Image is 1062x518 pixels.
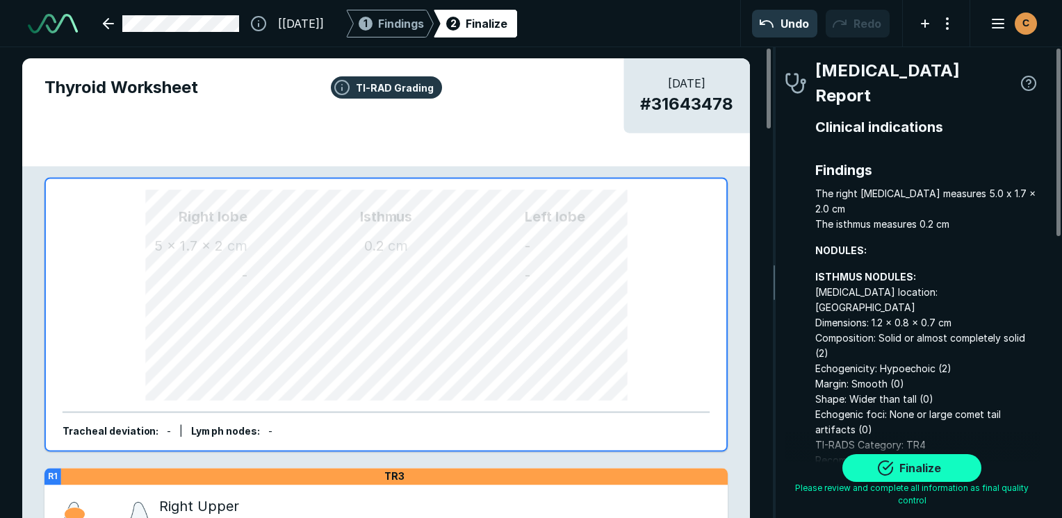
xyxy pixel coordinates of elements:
[434,10,517,37] div: 2Finalize
[525,235,693,256] div: -
[815,58,1018,108] span: [MEDICAL_DATA] Report
[815,244,867,256] strong: NODULES:
[364,237,384,254] span: 0.2
[640,92,733,117] span: # 31643478
[826,10,890,37] button: Redo
[525,265,693,285] div: -
[79,206,247,227] span: Right lobe
[815,186,1040,232] span: The right [MEDICAL_DATA] measures 5.0 x 1.7 x 2.0 cm The isthmus measures 0.2 cm
[268,426,272,437] span: -
[1015,12,1037,35] div: avatar-name
[815,117,1040,137] span: Clinical indications
[363,16,368,31] span: 1
[346,10,434,37] div: 1Findings
[278,15,324,32] span: [[DATE]]
[154,237,223,254] span: 5 x 1.7 x 2
[191,426,260,437] span: Lymph nodes :
[752,10,817,37] button: Undo
[981,10,1040,37] button: avatar-name
[388,237,408,254] span: cm
[525,206,693,227] span: Left lobe
[842,454,981,482] button: Finalize
[815,269,1040,468] span: [MEDICAL_DATA] location: [GEOGRAPHIC_DATA] Dimensions: 1.2 x 0.8 x 0.7 cm Composition: Solid or a...
[785,482,1040,507] span: Please review and complete all information as final quality control
[227,237,247,254] span: cm
[331,76,442,99] button: TI-RAD Grading
[167,424,171,440] div: -
[640,75,733,92] span: [DATE]
[815,271,916,283] strong: ISTHMUS NODULES:
[179,424,183,440] div: |
[44,75,728,100] span: Thyroid Worksheet
[79,265,247,285] div: -
[28,14,78,33] img: See-Mode Logo
[815,160,1040,181] span: Findings
[22,8,83,39] a: See-Mode Logo
[247,206,525,227] span: Isthmus
[1022,16,1029,31] span: C
[159,496,239,517] span: Right Upper
[378,15,424,32] span: Findings
[466,15,507,32] div: Finalize
[450,16,457,31] span: 2
[48,471,58,481] strong: R1
[63,426,159,437] span: Tracheal deviation :
[384,470,405,483] span: TR3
